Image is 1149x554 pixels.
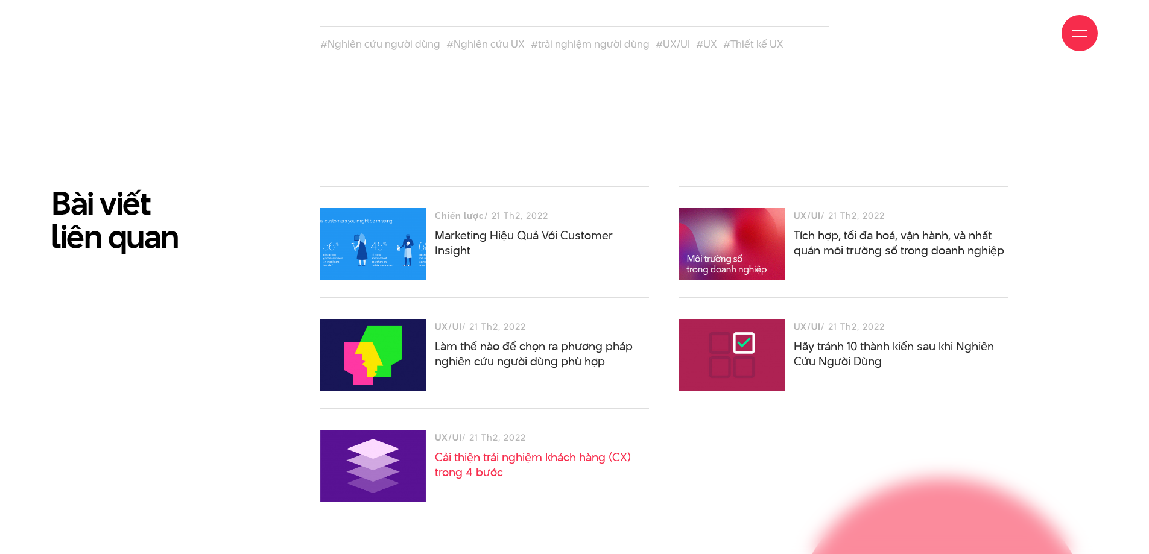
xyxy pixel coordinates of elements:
h3: UX/UI [435,430,462,445]
a: Cải thiện trải nghiệm khách hàng (CX) trong 4 bước [435,449,631,480]
div: / 21 Th2, 2022 [794,208,1008,223]
h3: Chiến lược [435,208,484,223]
div: / 21 Th2, 2022 [794,319,1008,334]
div: / 21 Th2, 2022 [435,319,649,334]
h2: Bài viết liên quan [51,186,290,253]
h3: UX/UI [435,319,462,334]
a: Làm thế nào để chọn ra phương pháp nghiên cứu người dùng phù hợp [435,338,633,370]
div: / 21 Th2, 2022 [435,430,649,445]
a: Tích hợp, tối đa hoá, vận hành, và nhất quán môi trường số trong doanh nghiệp [794,227,1004,259]
h3: UX/UI [794,208,821,223]
h3: UX/UI [794,319,821,334]
div: / 21 Th2, 2022 [435,208,649,223]
a: Marketing Hiệu Quả Với Customer Insight [435,227,613,259]
a: Hãy tránh 10 thành kiến sau khi Nghiên Cứu Người Dùng [794,338,994,370]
